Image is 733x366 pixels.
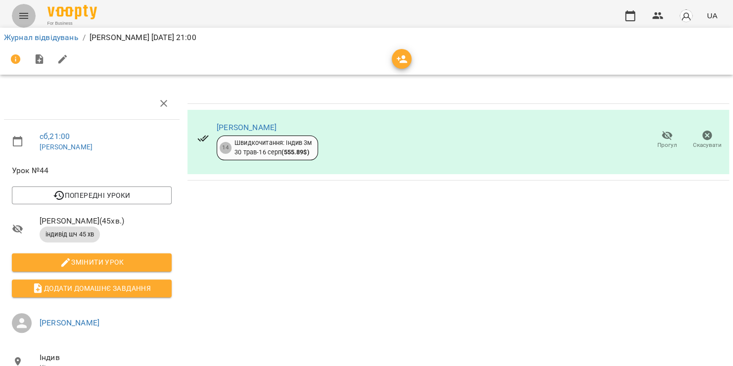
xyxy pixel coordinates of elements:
[20,189,164,201] span: Попередні уроки
[47,20,97,27] span: For Business
[687,126,727,154] button: Скасувати
[20,282,164,294] span: Додати домашнє завдання
[4,33,79,42] a: Журнал відвідувань
[703,6,721,25] button: UA
[234,138,312,157] div: Швидкочитання: Індив 3м 30 трав - 16 серп
[4,32,729,44] nav: breadcrumb
[281,148,309,156] b: ( 555.89 $ )
[40,352,172,364] span: Індив
[90,32,196,44] p: [PERSON_NAME] [DATE] 21:00
[679,9,693,23] img: avatar_s.png
[217,123,276,132] a: [PERSON_NAME]
[12,253,172,271] button: Змінити урок
[12,279,172,297] button: Додати домашнє завдання
[47,5,97,19] img: Voopty Logo
[40,132,70,141] a: сб , 21:00
[40,230,100,239] span: індивід шч 45 хв
[12,186,172,204] button: Попередні уроки
[12,165,172,177] span: Урок №44
[20,256,164,268] span: Змінити урок
[707,10,717,21] span: UA
[12,4,36,28] button: Menu
[40,318,99,327] a: [PERSON_NAME]
[693,141,722,149] span: Скасувати
[657,141,677,149] span: Прогул
[40,215,172,227] span: [PERSON_NAME] ( 45 хв. )
[83,32,86,44] li: /
[647,126,687,154] button: Прогул
[220,142,231,154] div: 14
[40,143,92,151] a: [PERSON_NAME]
